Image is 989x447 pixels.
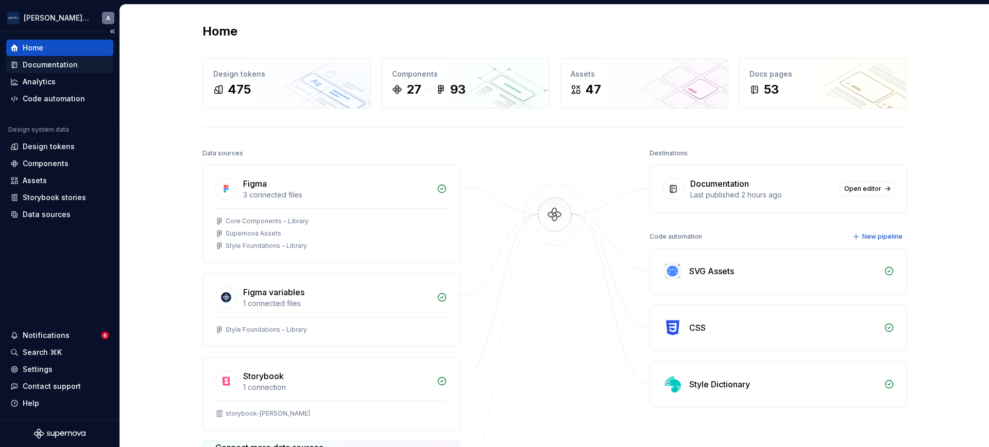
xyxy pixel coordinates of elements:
button: [PERSON_NAME] AirlinesA [2,7,117,29]
div: 27 [406,81,421,98]
div: Style Foundations – Library [226,242,307,250]
div: Core Components – Library [226,217,309,225]
div: 53 [764,81,779,98]
div: Documentation [690,177,749,190]
div: Help [23,398,39,408]
a: Storybook1 connectionstorybook-[PERSON_NAME] [202,357,460,431]
div: Contact support [23,381,81,391]
div: Storybook [243,370,284,382]
div: Design system data [8,126,69,134]
div: Data sources [202,146,243,160]
a: Design tokens [6,138,113,155]
div: Destinations [650,146,688,160]
a: Analytics [6,74,113,90]
a: Storybook stories [6,189,113,206]
a: Figma3 connected filesCore Components – LibrarySupernova AssetsStyle Foundations – Library [202,165,460,263]
div: Style Foundations – Library [226,326,307,334]
a: Assets [6,172,113,189]
a: Code automation [6,91,113,107]
a: Settings [6,361,113,378]
span: Open editor [844,185,881,193]
div: 475 [228,81,251,98]
span: New pipeline [862,233,902,241]
div: Search ⌘K [23,347,62,357]
a: Documentation [6,57,113,73]
div: Code automation [650,229,702,244]
div: 3 connected files [243,190,431,200]
div: Style Dictionary [689,378,750,390]
div: Documentation [23,60,78,70]
button: Search ⌘K [6,344,113,361]
a: Data sources [6,206,113,223]
div: Assets [23,175,47,186]
div: Supernova Assets [226,229,281,238]
button: Notifications6 [6,327,113,344]
a: Open editor [840,182,894,196]
div: Storybook stories [23,192,86,203]
button: Help [6,395,113,412]
div: Components [392,69,539,79]
div: 93 [450,81,466,98]
div: 1 connection [243,382,431,392]
div: Figma [243,177,267,190]
div: storybook-[PERSON_NAME] [226,409,310,418]
a: Components [6,155,113,172]
a: Docs pages53 [739,58,907,109]
div: Data sources [23,209,71,220]
div: [PERSON_NAME] Airlines [24,13,90,23]
div: CSS [689,321,706,334]
button: New pipeline [849,229,907,244]
div: Notifications [23,330,70,341]
a: Home [6,40,113,56]
div: Design tokens [23,141,75,152]
div: SVG Assets [689,265,734,277]
svg: Supernova Logo [34,428,86,439]
div: Figma variables [243,286,304,298]
button: Collapse sidebar [105,24,120,39]
button: Contact support [6,378,113,395]
img: f0306bc8-3074-41fb-b11c-7d2e8671d5eb.png [7,12,20,24]
div: Docs pages [749,69,896,79]
h2: Home [202,23,237,40]
div: Components [23,158,69,169]
a: Assets47 [560,58,728,109]
div: Analytics [23,77,56,87]
div: Design tokens [213,69,360,79]
div: Settings [23,364,53,374]
a: Design tokens475 [202,58,371,109]
div: Home [23,43,43,53]
div: A [106,14,110,22]
div: 47 [585,81,601,98]
div: Code automation [23,94,85,104]
div: 1 connected files [243,298,431,309]
a: Figma variables1 connected filesStyle Foundations – Library [202,273,460,347]
div: Last published 2 hours ago [690,190,833,200]
span: 6 [101,331,109,339]
a: Components2793 [381,58,550,109]
div: Assets [571,69,718,79]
